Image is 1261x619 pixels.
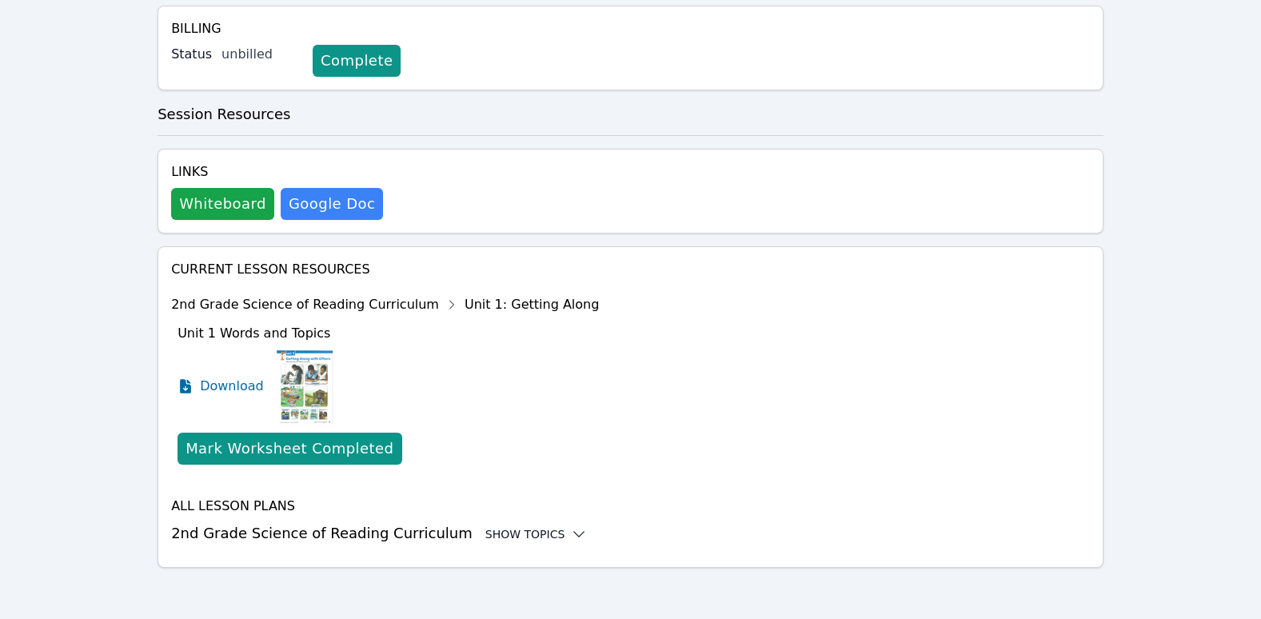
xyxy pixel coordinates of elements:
button: Show Topics [485,526,588,542]
h4: Billing [171,19,1090,38]
div: unbilled [221,45,300,64]
label: Status [171,45,212,64]
h4: Links [171,162,383,182]
div: Mark Worksheet Completed [186,437,393,460]
div: 2nd Grade Science of Reading Curriculum Unit 1: Getting Along [171,292,599,317]
h4: Current Lesson Resources [171,260,1090,279]
a: Complete [313,45,401,77]
span: Download [200,377,264,396]
button: Whiteboard [171,188,274,220]
h3: 2nd Grade Science of Reading Curriculum [171,522,1090,545]
a: Google Doc [281,188,383,220]
a: Download [178,346,264,426]
button: Mark Worksheet Completed [178,433,401,465]
span: Unit 1 Words and Topics [178,325,330,341]
h4: All Lesson Plans [171,497,1090,516]
h3: Session Resources [158,103,1103,126]
img: Unit 1 Words and Topics [277,346,333,426]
